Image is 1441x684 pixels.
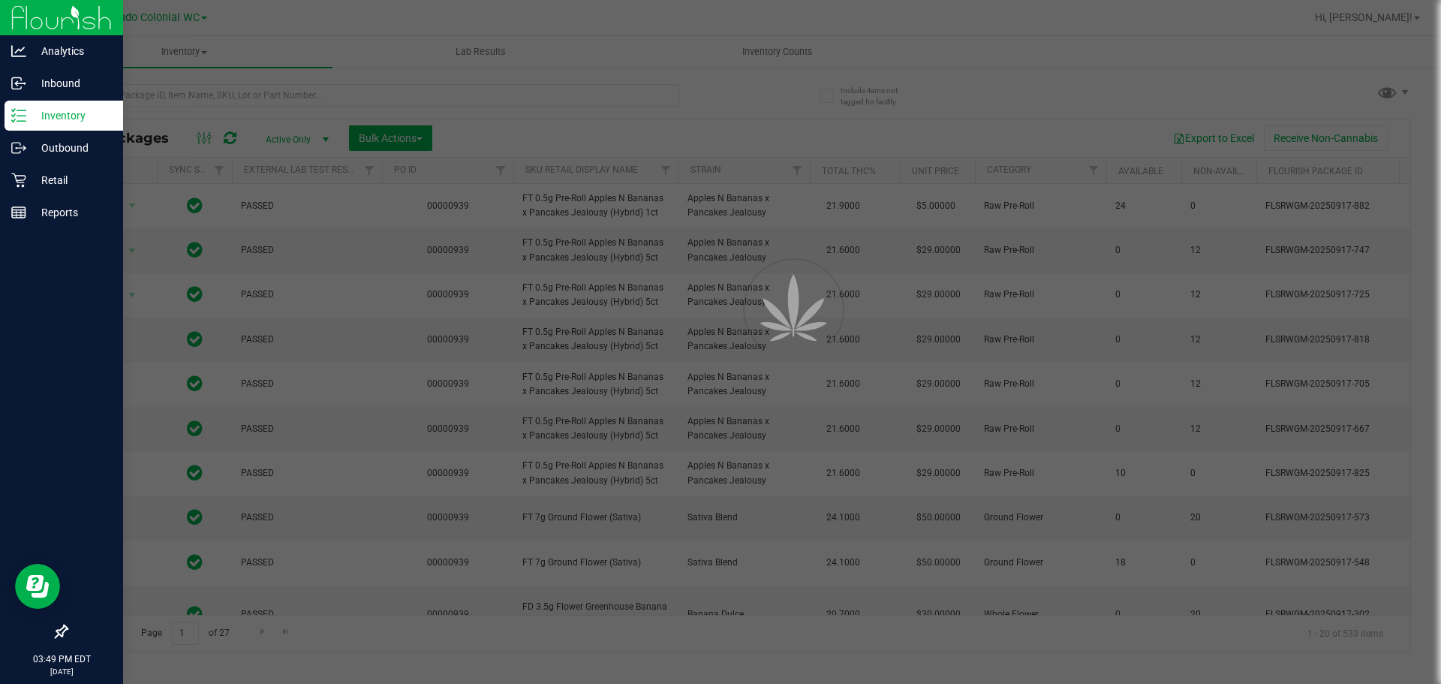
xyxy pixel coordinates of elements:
[15,564,60,609] iframe: Resource center
[26,139,116,157] p: Outbound
[11,76,26,91] inline-svg: Inbound
[26,74,116,92] p: Inbound
[11,44,26,59] inline-svg: Analytics
[11,173,26,188] inline-svg: Retail
[7,652,116,666] p: 03:49 PM EDT
[11,108,26,123] inline-svg: Inventory
[26,42,116,60] p: Analytics
[7,666,116,677] p: [DATE]
[11,140,26,155] inline-svg: Outbound
[26,107,116,125] p: Inventory
[11,205,26,220] inline-svg: Reports
[26,171,116,189] p: Retail
[26,203,116,221] p: Reports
